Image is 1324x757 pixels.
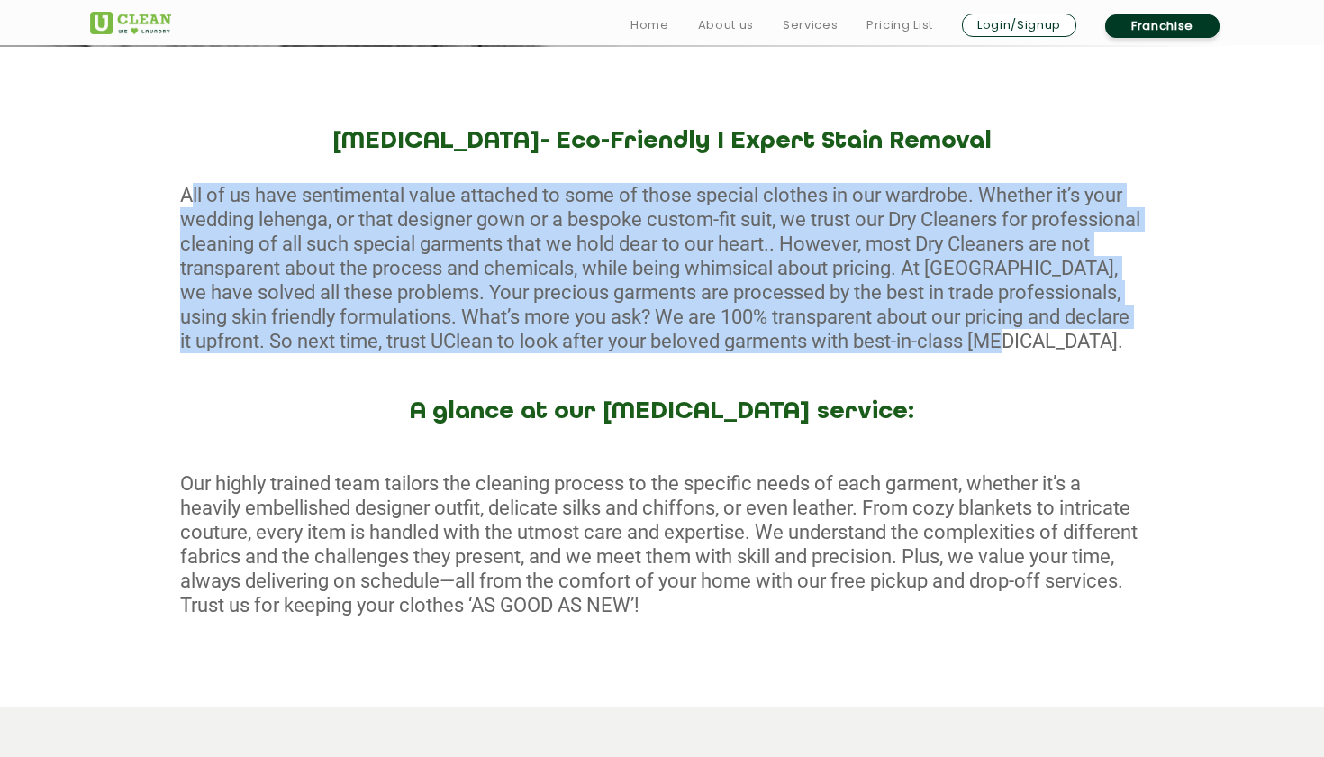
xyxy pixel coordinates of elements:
[698,14,754,36] a: About us
[90,12,171,34] img: UClean Laundry and Dry Cleaning
[866,14,933,36] a: Pricing List
[630,14,669,36] a: Home
[783,14,838,36] a: Services
[1105,14,1220,38] a: Franchise
[962,14,1076,37] a: Login/Signup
